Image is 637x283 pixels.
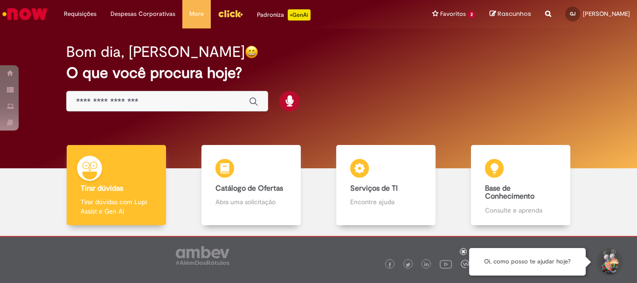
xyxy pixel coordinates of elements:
[350,197,421,207] p: Encontre ajuda
[440,258,452,270] img: logo_footer_youtube.png
[215,197,286,207] p: Abra uma solicitação
[218,7,243,21] img: click_logo_yellow_360x200.png
[498,9,531,18] span: Rascunhos
[64,9,97,19] span: Requisições
[318,145,453,226] a: Serviços de TI Encontre ajuda
[350,184,398,193] b: Serviços de TI
[49,145,184,226] a: Tirar dúvidas Tirar dúvidas com Lupi Assist e Gen Ai
[81,197,152,216] p: Tirar dúvidas com Lupi Assist e Gen Ai
[424,262,429,268] img: logo_footer_linkedin.png
[245,45,258,59] img: happy-face.png
[469,248,586,276] div: Oi, como posso te ajudar hoje?
[490,10,531,19] a: Rascunhos
[406,262,410,267] img: logo_footer_twitter.png
[485,206,556,215] p: Consulte e aprenda
[468,11,476,19] span: 2
[288,9,311,21] p: +GenAi
[111,9,175,19] span: Despesas Corporativas
[1,5,49,23] img: ServiceNow
[257,9,311,21] div: Padroniza
[595,248,623,276] button: Iniciar Conversa de Suporte
[66,44,245,60] h2: Bom dia, [PERSON_NAME]
[583,10,630,18] span: [PERSON_NAME]
[461,260,469,268] img: logo_footer_workplace.png
[570,11,575,17] span: GJ
[81,184,123,193] b: Tirar dúvidas
[440,9,466,19] span: Favoritos
[388,262,392,267] img: logo_footer_facebook.png
[66,65,571,81] h2: O que você procura hoje?
[485,184,534,201] b: Base de Conhecimento
[176,246,229,265] img: logo_footer_ambev_rotulo_gray.png
[453,145,588,226] a: Base de Conhecimento Consulte e aprenda
[215,184,283,193] b: Catálogo de Ofertas
[184,145,318,226] a: Catálogo de Ofertas Abra uma solicitação
[189,9,204,19] span: More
